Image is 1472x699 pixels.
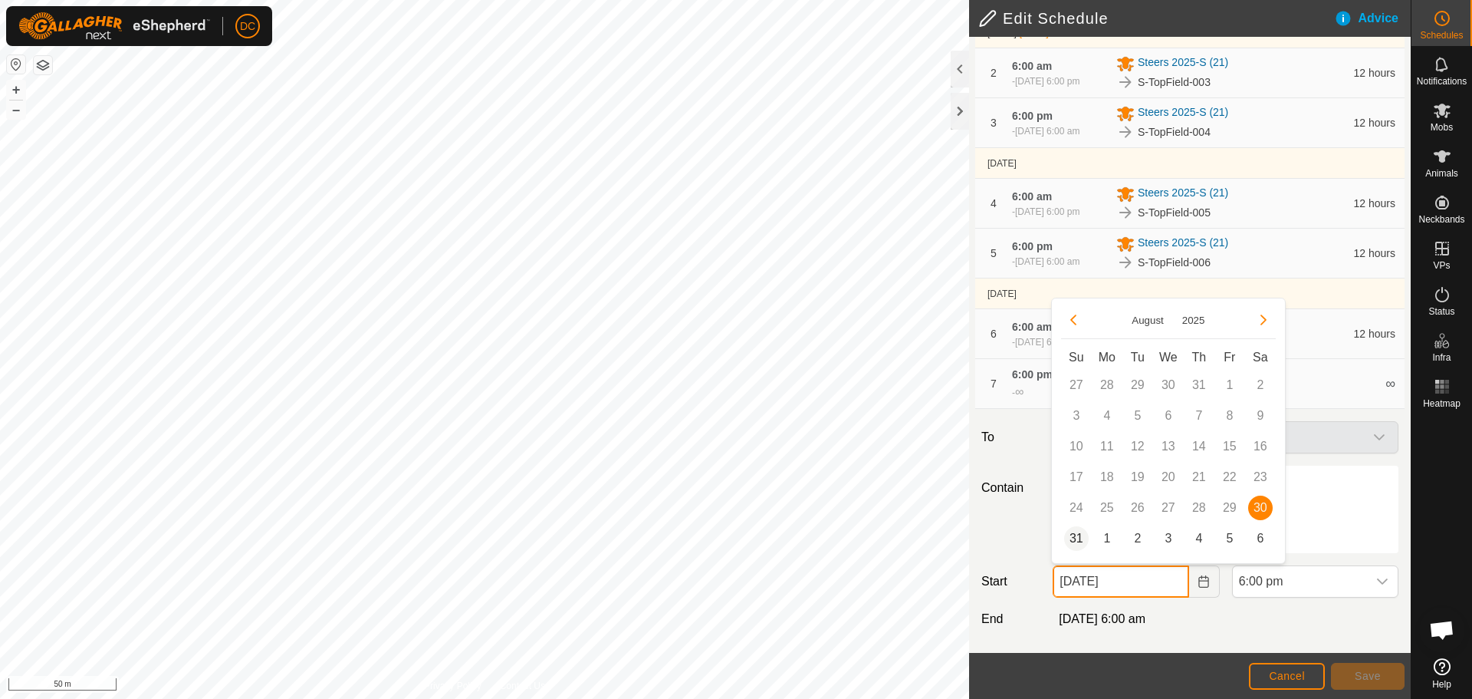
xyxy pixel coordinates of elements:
button: + [7,81,25,99]
td: 30 [1153,370,1184,401]
span: Steers 2025-S (21) [1138,235,1228,253]
span: Notifications [1417,77,1467,86]
td: 20 [1153,462,1184,493]
span: ∞ [1385,376,1395,391]
span: 4 [991,197,997,209]
span: S-TopField-004 [1138,124,1211,140]
span: ∞ [1015,385,1024,398]
label: End [975,610,1046,628]
button: Save [1331,663,1405,690]
span: VPs [1433,261,1450,270]
label: Start [975,572,1046,591]
span: 7 [991,378,997,390]
span: Mo [1099,351,1115,364]
span: 6:00 pm [1012,110,1053,122]
span: 6:00 am [1012,190,1052,203]
td: 12 [1122,431,1153,462]
td: 7 [1184,401,1214,431]
td: 19 [1122,462,1153,493]
div: - [1012,335,1079,349]
div: - [1012,383,1024,401]
td: 5 [1214,523,1245,554]
td: 1 [1214,370,1245,401]
span: [DATE] [987,158,1017,169]
td: 27 [1153,493,1184,523]
td: 31 [1184,370,1214,401]
td: 17 [1061,462,1092,493]
span: Status [1428,307,1454,316]
span: S-TopField-005 [1138,205,1211,221]
button: Previous Month [1061,308,1086,332]
span: [DATE] 6:00 am [1015,126,1079,137]
span: [DATE] 6:00 am [1015,256,1079,267]
span: Infra [1432,353,1451,362]
span: 1 [1095,526,1119,551]
span: DC [240,18,255,35]
td: 5 [1122,401,1153,431]
span: 5 [1217,526,1242,551]
a: Contact Us [500,679,545,693]
td: 29 [1214,493,1245,523]
span: 6:00 pm [1233,566,1367,597]
img: Gallagher Logo [18,12,210,40]
span: Schedules [1420,31,1463,40]
img: To [1116,123,1135,141]
td: 28 [1092,370,1122,401]
td: 18 [1092,462,1122,493]
span: Save [1355,670,1381,682]
span: We [1159,351,1178,364]
a: Help [1411,652,1472,695]
div: - [1012,74,1079,88]
span: 12 hours [1354,247,1395,259]
span: 3 [1156,526,1181,551]
td: 6 [1153,401,1184,431]
td: 25 [1092,493,1122,523]
span: Steers 2025-S (21) [1138,185,1228,203]
button: Choose Year [1176,312,1211,329]
span: [DATE] 6:00 pm [1015,337,1079,348]
span: 6:00 am [1012,321,1052,333]
td: 3 [1153,523,1184,554]
td: 9 [1245,401,1276,431]
button: Reset Map [7,55,25,74]
td: 16 [1245,431,1276,462]
button: Choose Date [1189,565,1220,598]
span: [DATE] 6:00 pm [1015,76,1079,87]
img: To [1116,203,1135,222]
td: 23 [1245,462,1276,493]
span: 6:00 am [1012,60,1052,72]
span: S-TopField-006 [1138,255,1211,271]
div: Advice [1334,9,1411,28]
td: 6 [1245,523,1276,554]
td: 29 [1122,370,1153,401]
td: 1 [1092,523,1122,554]
td: 30 [1245,493,1276,523]
td: 2 [1122,523,1153,554]
button: – [7,101,25,119]
td: 4 [1184,523,1214,554]
td: 26 [1122,493,1153,523]
span: 5 [991,247,997,259]
span: Mobs [1431,123,1453,132]
td: 13 [1153,431,1184,462]
span: Fr [1224,351,1235,364]
span: Help [1432,680,1451,689]
span: S-TopField-003 [1138,74,1211,91]
div: - [1012,124,1079,138]
a: Privacy Policy [424,679,481,693]
h2: Edit Schedule [978,9,1334,28]
span: Su [1069,351,1084,364]
td: 2 [1245,370,1276,401]
span: 6:00 pm [1012,240,1053,252]
td: 10 [1061,431,1092,462]
span: Heatmap [1423,399,1460,408]
td: 28 [1184,493,1214,523]
span: [DATE] [987,289,1017,299]
span: Animals [1425,169,1458,178]
span: [DATE] [987,28,1017,38]
span: 6 [991,328,997,340]
span: 6 [1248,526,1273,551]
span: Tu [1131,351,1145,364]
td: 22 [1214,462,1245,493]
span: [DATE] 6:00 pm [1015,206,1079,217]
